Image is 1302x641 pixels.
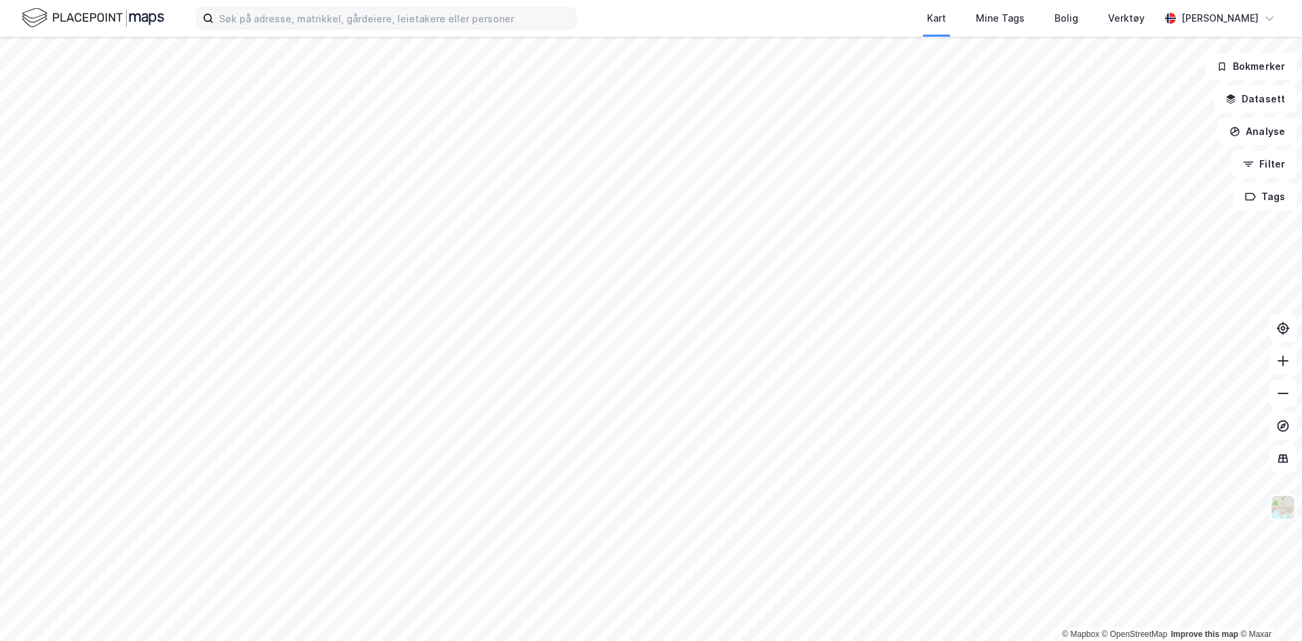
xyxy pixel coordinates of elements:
button: Datasett [1214,85,1297,113]
button: Analyse [1218,118,1297,145]
div: Bolig [1054,10,1078,26]
div: Kart [927,10,946,26]
div: [PERSON_NAME] [1181,10,1259,26]
a: Mapbox [1062,629,1099,639]
div: Mine Tags [976,10,1025,26]
div: Verktøy [1108,10,1145,26]
img: Z [1270,494,1296,520]
input: Søk på adresse, matrikkel, gårdeiere, leietakere eller personer [214,8,576,28]
a: Improve this map [1171,629,1238,639]
iframe: Chat Widget [1234,576,1302,641]
button: Bokmerker [1205,53,1297,80]
button: Filter [1231,151,1297,178]
a: OpenStreetMap [1102,629,1168,639]
button: Tags [1234,183,1297,210]
img: logo.f888ab2527a4732fd821a326f86c7f29.svg [22,6,164,30]
div: Kontrollprogram for chat [1234,576,1302,641]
